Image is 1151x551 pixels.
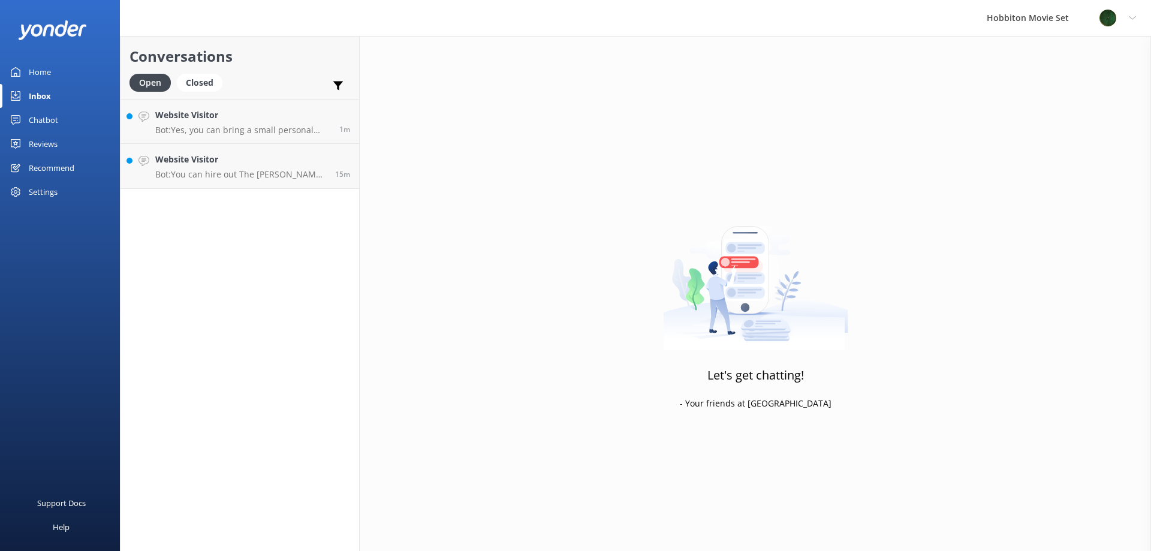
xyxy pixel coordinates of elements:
[29,108,58,132] div: Chatbot
[155,153,326,166] h4: Website Visitor
[339,124,350,134] span: Aug 24 2025 09:27am (UTC +12:00) Pacific/Auckland
[129,74,171,92] div: Open
[120,144,359,189] a: Website VisitorBot:You can hire out The [PERSON_NAME] for private functions and events. For more ...
[129,45,350,68] h2: Conversations
[335,169,350,179] span: Aug 24 2025 09:12am (UTC +12:00) Pacific/Auckland
[120,99,359,144] a: Website VisitorBot:Yes, you can bring a small personal backpack or handheld bag on the tour.1m
[155,109,330,122] h4: Website Visitor
[663,201,848,351] img: artwork of a man stealing a conversation from at giant smartphone
[707,366,804,385] h3: Let's get chatting!
[680,397,831,410] p: - Your friends at [GEOGRAPHIC_DATA]
[53,515,70,539] div: Help
[177,74,222,92] div: Closed
[155,125,330,136] p: Bot: Yes, you can bring a small personal backpack or handheld bag on the tour.
[29,156,74,180] div: Recommend
[155,169,326,180] p: Bot: You can hire out The [PERSON_NAME] for private functions and events. For more information ab...
[37,491,86,515] div: Support Docs
[29,132,58,156] div: Reviews
[18,20,87,40] img: yonder-white-logo.png
[1099,9,1117,27] img: 34-1625720359.png
[29,60,51,84] div: Home
[29,84,51,108] div: Inbox
[129,76,177,89] a: Open
[177,76,228,89] a: Closed
[29,180,58,204] div: Settings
